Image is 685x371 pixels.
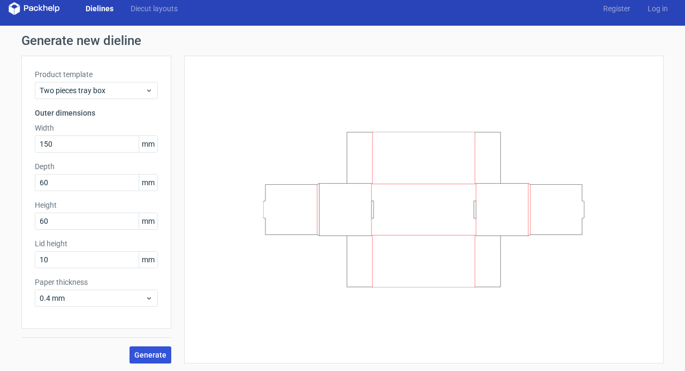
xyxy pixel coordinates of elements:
[35,161,158,172] label: Depth
[134,351,166,359] span: Generate
[35,238,158,249] label: Lid height
[40,293,145,304] span: 0.4 mm
[139,136,157,152] span: mm
[639,3,676,14] a: Log in
[122,3,186,14] a: Diecut layouts
[35,69,158,80] label: Product template
[40,85,145,96] span: Two pieces tray box
[35,123,158,133] label: Width
[77,3,122,14] a: Dielines
[35,277,158,287] label: Paper thickness
[130,346,171,364] button: Generate
[35,108,158,118] h3: Outer dimensions
[595,3,639,14] a: Register
[139,213,157,229] span: mm
[139,175,157,191] span: mm
[139,252,157,268] span: mm
[21,34,664,47] h1: Generate new dieline
[35,200,158,210] label: Height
